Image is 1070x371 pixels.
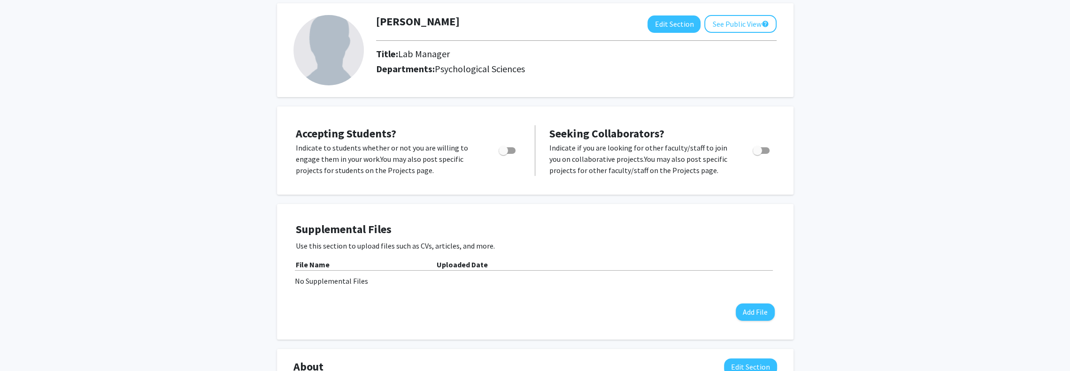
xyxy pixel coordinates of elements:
button: See Public View [704,15,777,33]
div: No Supplemental Files [295,275,776,287]
button: Edit Section [647,15,701,33]
mat-icon: help [761,18,769,30]
span: Accepting Students? [296,126,396,141]
p: Indicate to students whether or not you are willing to engage them in your work. You may also pos... [296,142,481,176]
iframe: Chat [7,329,40,364]
span: Psychological Sciences [435,63,525,75]
p: Use this section to upload files such as CVs, articles, and more. [296,240,775,251]
b: File Name [296,260,330,269]
h2: Title: [376,48,450,60]
button: Add File [736,303,775,321]
h1: [PERSON_NAME] [376,15,460,29]
span: Lab Manager [398,48,450,60]
h2: Departments: [369,63,784,75]
div: Toggle [749,142,775,156]
div: Toggle [495,142,521,156]
b: Uploaded Date [437,260,488,269]
span: Seeking Collaborators? [549,126,664,141]
img: Profile Picture [293,15,364,85]
h4: Supplemental Files [296,223,775,236]
p: Indicate if you are looking for other faculty/staff to join you on collaborative projects. You ma... [549,142,735,176]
